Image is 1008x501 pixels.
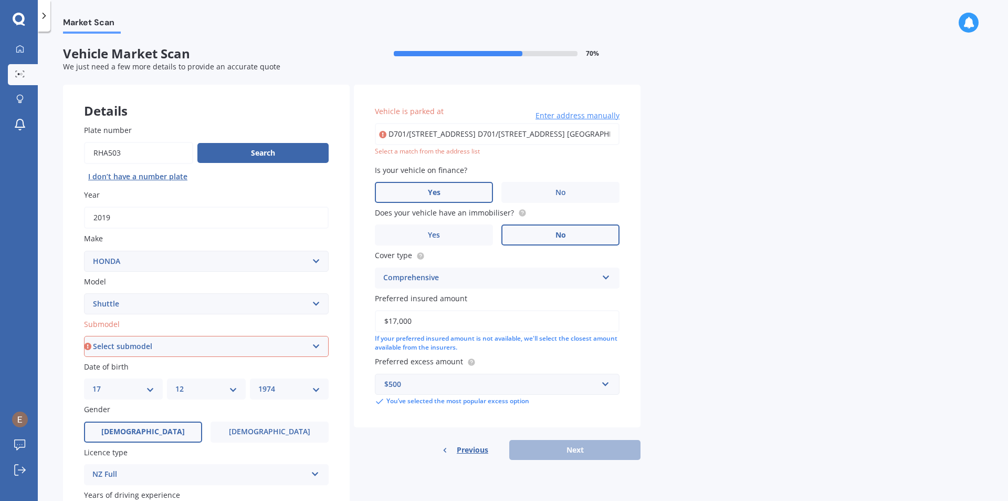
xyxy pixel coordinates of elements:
[229,427,310,436] span: [DEMOGRAPHIC_DATA]
[375,397,619,406] div: You’ve selected the most popular excess option
[84,168,192,185] button: I don’t have a number plate
[84,405,110,415] span: Gender
[428,188,440,197] span: Yes
[375,106,444,116] span: Vehicle is parked at
[84,490,180,500] span: Years of driving experience
[63,62,280,71] span: We just need a few more details to provide an accurate quote
[92,468,307,481] div: NZ Full
[428,231,440,240] span: Yes
[383,272,597,284] div: Comprehensive
[63,46,352,62] span: Vehicle Market Scan
[63,17,121,32] span: Market Scan
[63,85,350,116] div: Details
[12,412,28,427] img: ACg8ocLHFJAZN4rp82HHmqUAOyOcoW_httX6DDKtppcjHP9mnF5Elg=s96-c
[586,50,599,57] span: 70 %
[375,208,514,218] span: Does your vehicle have an immobiliser?
[375,251,412,261] span: Cover type
[84,207,329,229] input: YYYY
[84,234,103,244] span: Make
[535,110,619,121] span: Enter address manually
[101,427,185,436] span: [DEMOGRAPHIC_DATA]
[84,190,100,200] span: Year
[555,188,566,197] span: No
[375,123,619,145] input: Enter address
[84,142,193,164] input: Enter plate number
[197,143,329,163] button: Search
[84,362,129,372] span: Date of birth
[84,277,106,287] span: Model
[375,165,467,175] span: Is your vehicle on finance?
[375,310,619,332] input: Enter amount
[375,147,619,156] div: Select a match from the address list
[555,231,566,240] span: No
[384,379,597,390] div: $500
[84,125,132,135] span: Plate number
[375,293,467,303] span: Preferred insured amount
[375,357,463,367] span: Preferred excess amount
[457,442,488,458] span: Previous
[375,334,619,352] div: If your preferred insured amount is not available, we'll select the closest amount available from...
[84,447,128,457] span: Licence type
[84,319,120,329] span: Submodel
